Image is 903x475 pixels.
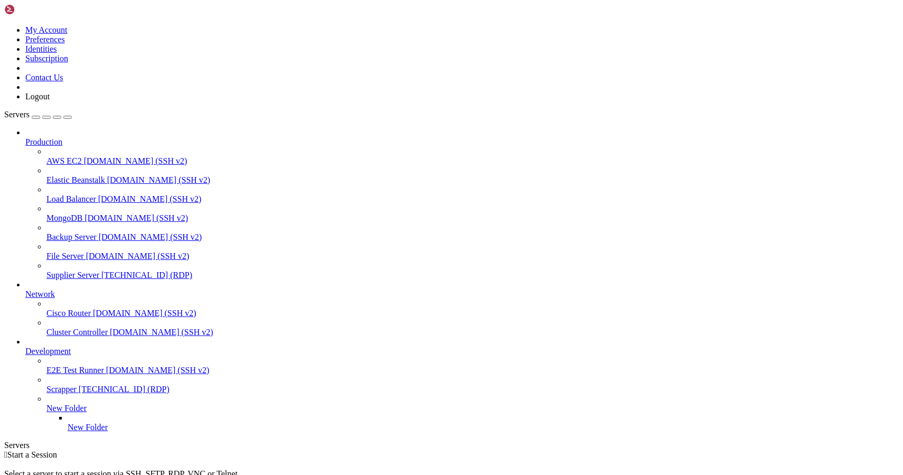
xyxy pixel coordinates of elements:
span: Network [25,290,55,299]
a: Scrapper [TECHNICAL_ID] (RDP) [46,385,899,394]
span: Start a Session [7,450,57,459]
a: New Folder [68,423,899,432]
span: [DOMAIN_NAME] (SSH v2) [84,156,187,165]
li: Load Balancer [DOMAIN_NAME] (SSH v2) [46,185,899,204]
a: New Folder [46,404,899,413]
a: Cisco Router [DOMAIN_NAME] (SSH v2) [46,309,899,318]
a: Preferences [25,35,65,44]
li: AWS EC2 [DOMAIN_NAME] (SSH v2) [46,147,899,166]
span: Supplier Server [46,271,99,280]
a: File Server [DOMAIN_NAME] (SSH v2) [46,252,899,261]
a: Identities [25,44,57,53]
span: New Folder [46,404,87,413]
a: Backup Server [DOMAIN_NAME] (SSH v2) [46,232,899,242]
span: File Server [46,252,84,260]
a: AWS EC2 [DOMAIN_NAME] (SSH v2) [46,156,899,166]
span: Cisco Router [46,309,91,318]
a: Logout [25,92,50,101]
span: Development [25,347,71,356]
a: Servers [4,110,72,119]
img: Shellngn [4,4,65,15]
a: Production [25,137,899,147]
span: Elastic Beanstalk [46,175,105,184]
a: MongoDB [DOMAIN_NAME] (SSH v2) [46,213,899,223]
li: Cisco Router [DOMAIN_NAME] (SSH v2) [46,299,899,318]
li: MongoDB [DOMAIN_NAME] (SSH v2) [46,204,899,223]
a: My Account [25,25,68,34]
span: [DOMAIN_NAME] (SSH v2) [106,366,210,375]
div: Servers [4,441,899,450]
span: Backup Server [46,232,97,241]
li: Supplier Server [TECHNICAL_ID] (RDP) [46,261,899,280]
a: E2E Test Runner [DOMAIN_NAME] (SSH v2) [46,366,899,375]
span: [DOMAIN_NAME] (SSH v2) [84,213,188,222]
span: MongoDB [46,213,82,222]
span: Scrapper [46,385,77,394]
span: [DOMAIN_NAME] (SSH v2) [110,328,213,337]
span: New Folder [68,423,108,432]
a: Load Balancer [DOMAIN_NAME] (SSH v2) [46,194,899,204]
span: Cluster Controller [46,328,108,337]
span: AWS EC2 [46,156,82,165]
li: Backup Server [DOMAIN_NAME] (SSH v2) [46,223,899,242]
a: Elastic Beanstalk [DOMAIN_NAME] (SSH v2) [46,175,899,185]
span: [TECHNICAL_ID] (RDP) [79,385,170,394]
a: Cluster Controller [DOMAIN_NAME] (SSH v2) [46,328,899,337]
span: E2E Test Runner [46,366,104,375]
span: Load Balancer [46,194,96,203]
a: Supplier Server [TECHNICAL_ID] (RDP) [46,271,899,280]
a: Development [25,347,899,356]
a: Subscription [25,54,68,63]
li: Development [25,337,899,432]
span: [DOMAIN_NAME] (SSH v2) [99,232,202,241]
li: New Folder [68,413,899,432]
li: E2E Test Runner [DOMAIN_NAME] (SSH v2) [46,356,899,375]
span: [TECHNICAL_ID] (RDP) [101,271,192,280]
span: [DOMAIN_NAME] (SSH v2) [107,175,211,184]
a: Contact Us [25,73,63,82]
span: Servers [4,110,30,119]
li: Production [25,128,899,280]
li: Scrapper [TECHNICAL_ID] (RDP) [46,375,899,394]
span: [DOMAIN_NAME] (SSH v2) [93,309,196,318]
li: Cluster Controller [DOMAIN_NAME] (SSH v2) [46,318,899,337]
li: Network [25,280,899,337]
span: Production [25,137,62,146]
span: [DOMAIN_NAME] (SSH v2) [86,252,190,260]
span: [DOMAIN_NAME] (SSH v2) [98,194,202,203]
span:  [4,450,7,459]
a: Network [25,290,899,299]
li: Elastic Beanstalk [DOMAIN_NAME] (SSH v2) [46,166,899,185]
li: File Server [DOMAIN_NAME] (SSH v2) [46,242,899,261]
li: New Folder [46,394,899,432]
